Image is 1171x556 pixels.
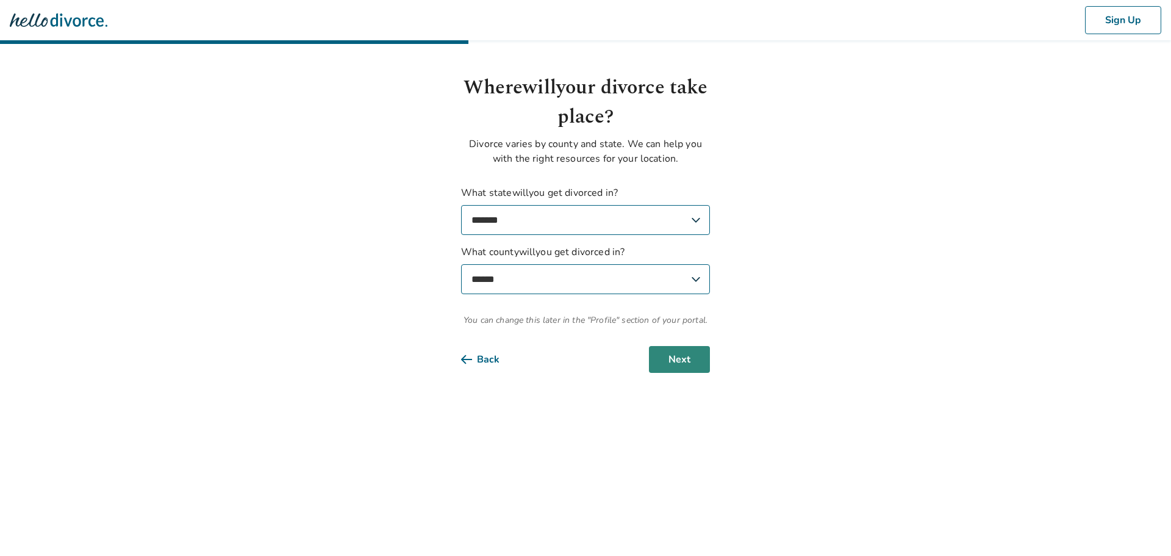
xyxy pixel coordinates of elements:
[461,314,710,327] span: You can change this later in the "Profile" section of your portal.
[649,346,710,373] button: Next
[10,8,107,32] img: Hello Divorce Logo
[461,346,519,373] button: Back
[461,186,710,235] label: What state will you get divorced in?
[461,264,710,294] select: What countywillyou get divorced in?
[461,137,710,166] p: Divorce varies by county and state. We can help you with the right resources for your location.
[461,205,710,235] select: What statewillyou get divorced in?
[1110,497,1171,556] iframe: Chat Widget
[461,73,710,132] h1: Where will your divorce take place?
[1085,6,1161,34] button: Sign Up
[461,245,710,294] label: What county will you get divorced in?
